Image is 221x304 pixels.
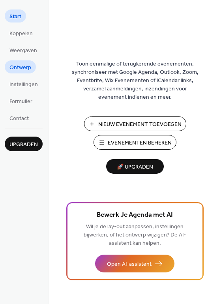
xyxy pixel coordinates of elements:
[98,120,182,129] span: Nieuw Evenement Toevoegen
[9,64,31,72] span: Ontwerp
[95,255,174,272] button: Open AI-assistent
[5,111,34,124] a: Contact
[5,77,43,90] a: Instellingen
[5,43,42,56] a: Weergaven
[9,13,21,21] span: Start
[9,47,37,55] span: Weergaven
[108,139,172,147] span: Evenementen Beheren
[9,141,38,149] span: Upgraden
[5,137,43,151] button: Upgraden
[111,162,159,173] span: 🚀 Upgraden
[5,60,36,73] a: Ontwerp
[9,98,32,106] span: Formulier
[5,9,26,23] a: Start
[5,26,37,39] a: Koppelen
[9,30,33,38] span: Koppelen
[107,260,152,268] span: Open AI-assistent
[84,116,186,131] button: Nieuw Evenement Toevoegen
[106,159,164,174] button: 🚀 Upgraden
[94,135,176,150] button: Evenementen Beheren
[5,94,37,107] a: Formulier
[84,221,186,249] span: Wil je de lay-out aanpassen, instellingen bijwerken, of het ontwerp wijzigen? De AI-assistent kan...
[97,210,173,221] span: Bewerk Je Agenda met AI
[70,60,200,101] span: Toon eenmalige of terugkerende evenementen, synchroniseer met Google Agenda, Outlook, Zoom, Event...
[9,81,38,89] span: Instellingen
[9,114,29,123] span: Contact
